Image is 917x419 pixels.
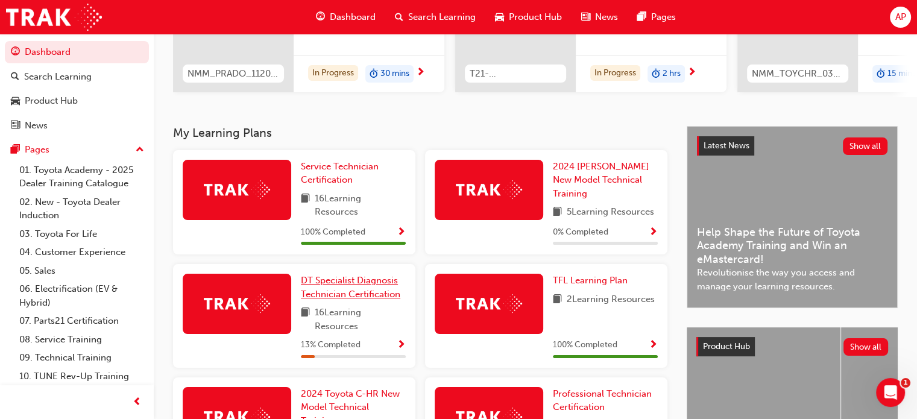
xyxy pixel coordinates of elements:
[14,243,149,262] a: 04. Customer Experience
[553,205,562,220] span: book-icon
[301,192,310,219] span: book-icon
[495,10,504,25] span: car-icon
[877,66,885,82] span: duration-icon
[301,338,361,352] span: 13 % Completed
[649,338,658,353] button: Show Progress
[581,10,590,25] span: news-icon
[330,10,376,24] span: Dashboard
[6,4,102,31] img: Trak
[204,294,270,313] img: Trak
[14,262,149,280] a: 05. Sales
[395,10,403,25] span: search-icon
[572,5,628,30] a: news-iconNews
[890,7,911,28] button: AP
[11,47,20,58] span: guage-icon
[553,275,628,286] span: TFL Learning Plan
[315,192,406,219] span: 16 Learning Resources
[456,294,522,313] img: Trak
[14,193,149,225] a: 02. New - Toyota Dealer Induction
[385,5,485,30] a: search-iconSearch Learning
[456,180,522,199] img: Trak
[301,274,406,301] a: DT Specialist Diagnosis Technician Certification
[5,90,149,112] a: Product Hub
[687,126,898,308] a: Latest NewsShow allHelp Shape the Future of Toyota Academy Training and Win an eMastercard!Revolu...
[397,225,406,240] button: Show Progress
[901,378,910,388] span: 1
[567,205,654,220] span: 5 Learning Resources
[133,395,142,410] span: prev-icon
[370,66,378,82] span: duration-icon
[5,41,149,63] a: Dashboard
[652,66,660,82] span: duration-icon
[308,65,358,81] div: In Progress
[567,292,655,307] span: 2 Learning Resources
[663,67,681,81] span: 2 hrs
[136,142,144,158] span: up-icon
[5,39,149,139] button: DashboardSearch LearningProduct HubNews
[687,68,696,78] span: next-icon
[301,160,406,187] a: Service Technician Certification
[187,67,279,81] span: NMM_PRADO_112024_MODULE_1
[11,121,20,131] span: news-icon
[14,367,149,386] a: 10. TUNE Rev-Up Training
[301,225,365,239] span: 100 % Completed
[509,10,562,24] span: Product Hub
[590,65,640,81] div: In Progress
[25,119,48,133] div: News
[843,338,889,356] button: Show all
[697,266,887,293] span: Revolutionise the way you access and manage your learning resources.
[25,94,78,108] div: Product Hub
[416,68,425,78] span: next-icon
[397,340,406,351] span: Show Progress
[408,10,476,24] span: Search Learning
[25,143,49,157] div: Pages
[553,387,658,414] a: Professional Technician Certification
[649,225,658,240] button: Show Progress
[553,225,608,239] span: 0 % Completed
[843,137,888,155] button: Show all
[11,145,20,156] span: pages-icon
[876,378,905,407] iframe: Intercom live chat
[628,5,685,30] a: pages-iconPages
[14,225,149,244] a: 03. Toyota For Life
[204,180,270,199] img: Trak
[704,140,749,151] span: Latest News
[5,139,149,161] button: Pages
[14,280,149,312] a: 06. Electrification (EV & Hybrid)
[637,10,646,25] span: pages-icon
[485,5,572,30] a: car-iconProduct Hub
[553,161,649,199] span: 2024 [PERSON_NAME] New Model Technical Training
[5,66,149,88] a: Search Learning
[14,161,149,193] a: 01. Toyota Academy - 2025 Dealer Training Catalogue
[697,136,887,156] a: Latest NewsShow all
[315,306,406,333] span: 16 Learning Resources
[397,227,406,238] span: Show Progress
[651,10,676,24] span: Pages
[14,330,149,349] a: 08. Service Training
[380,67,409,81] span: 30 mins
[697,225,887,266] span: Help Shape the Future of Toyota Academy Training and Win an eMastercard!
[14,348,149,367] a: 09. Technical Training
[895,10,906,24] span: AP
[14,312,149,330] a: 07. Parts21 Certification
[11,96,20,107] span: car-icon
[24,70,92,84] div: Search Learning
[887,67,916,81] span: 15 mins
[301,306,310,333] span: book-icon
[696,337,888,356] a: Product HubShow all
[470,67,561,81] span: T21-FOD_ELEC_PREREQ
[703,341,750,351] span: Product Hub
[553,292,562,307] span: book-icon
[553,274,632,288] a: TFL Learning Plan
[5,115,149,137] a: News
[553,338,617,352] span: 100 % Completed
[301,275,400,300] span: DT Specialist Diagnosis Technician Certification
[316,10,325,25] span: guage-icon
[553,388,652,413] span: Professional Technician Certification
[649,227,658,238] span: Show Progress
[306,5,385,30] a: guage-iconDashboard
[173,126,667,140] h3: My Learning Plans
[595,10,618,24] span: News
